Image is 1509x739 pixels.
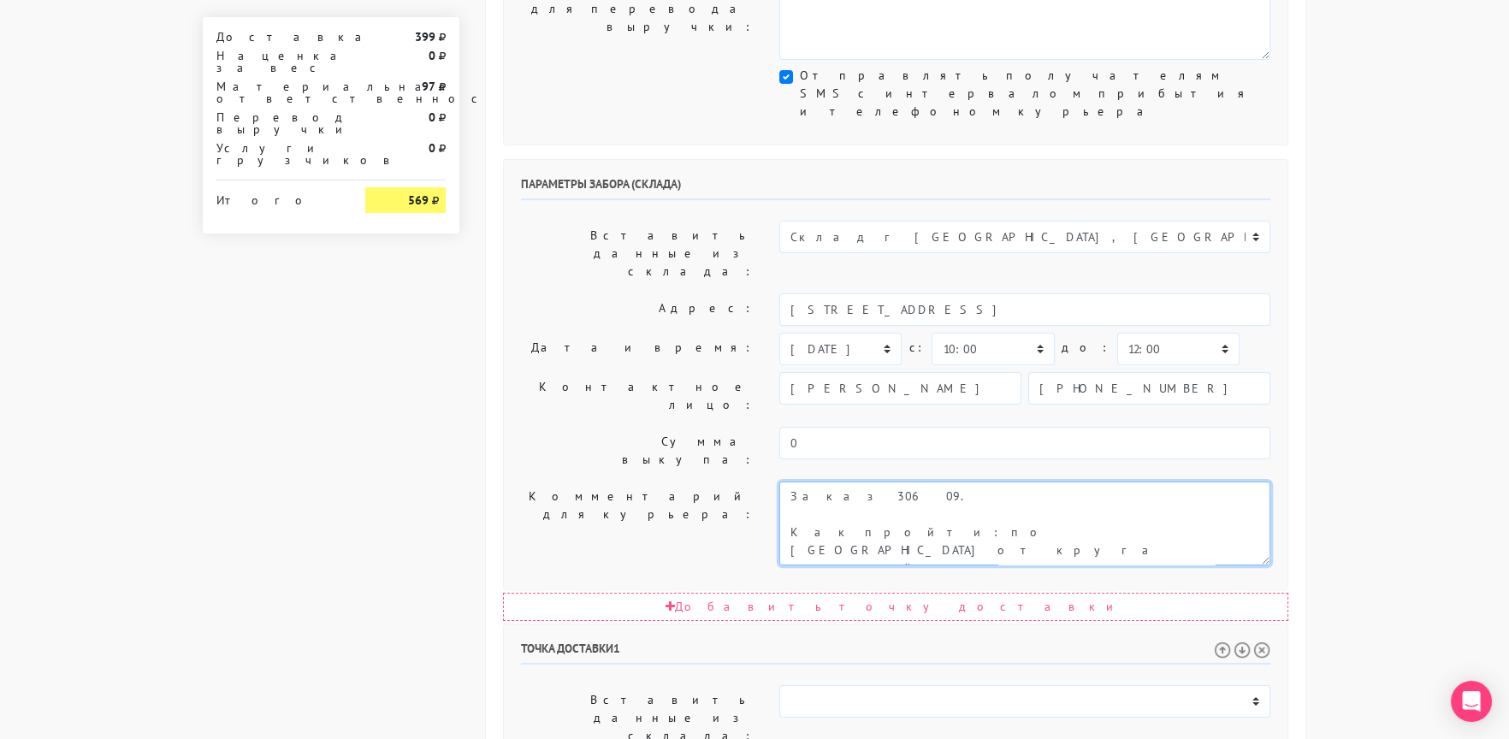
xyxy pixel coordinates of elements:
label: Комментарий для курьера: [508,482,766,565]
label: до: [1062,333,1110,363]
strong: 0 [429,140,435,156]
strong: 399 [415,29,435,44]
label: Сумма выкупа: [508,427,766,475]
h6: Параметры забора (склада) [521,177,1270,200]
label: c: [908,333,925,363]
label: Контактное лицо: [508,372,766,420]
strong: 0 [429,48,435,63]
label: Вставить данные из склада: [508,221,766,287]
input: Телефон [1028,372,1270,405]
div: Материальная ответственность [204,80,352,104]
div: Доставка [204,31,352,43]
div: Добавить точку доставки [503,593,1288,621]
span: 1 [613,641,620,656]
h6: Точка доставки [521,641,1270,665]
div: Итого [216,187,340,206]
label: Дата и время: [508,333,766,365]
div: Перевод выручки [204,111,352,135]
strong: 569 [408,192,429,208]
div: Open Intercom Messenger [1451,681,1492,722]
textarea: Как пройти: по [GEOGRAPHIC_DATA] от круга второй поворот во двор. Серые ворота с калиткой между а... [779,482,1270,565]
div: Услуги грузчиков [204,142,352,166]
strong: 0 [429,109,435,125]
label: Адрес: [508,293,766,326]
div: Наценка за вес [204,50,352,74]
strong: 97 [422,79,435,94]
label: Отправлять получателям SMS с интервалом прибытия и телефоном курьера [800,67,1270,121]
input: Имя [779,372,1021,405]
